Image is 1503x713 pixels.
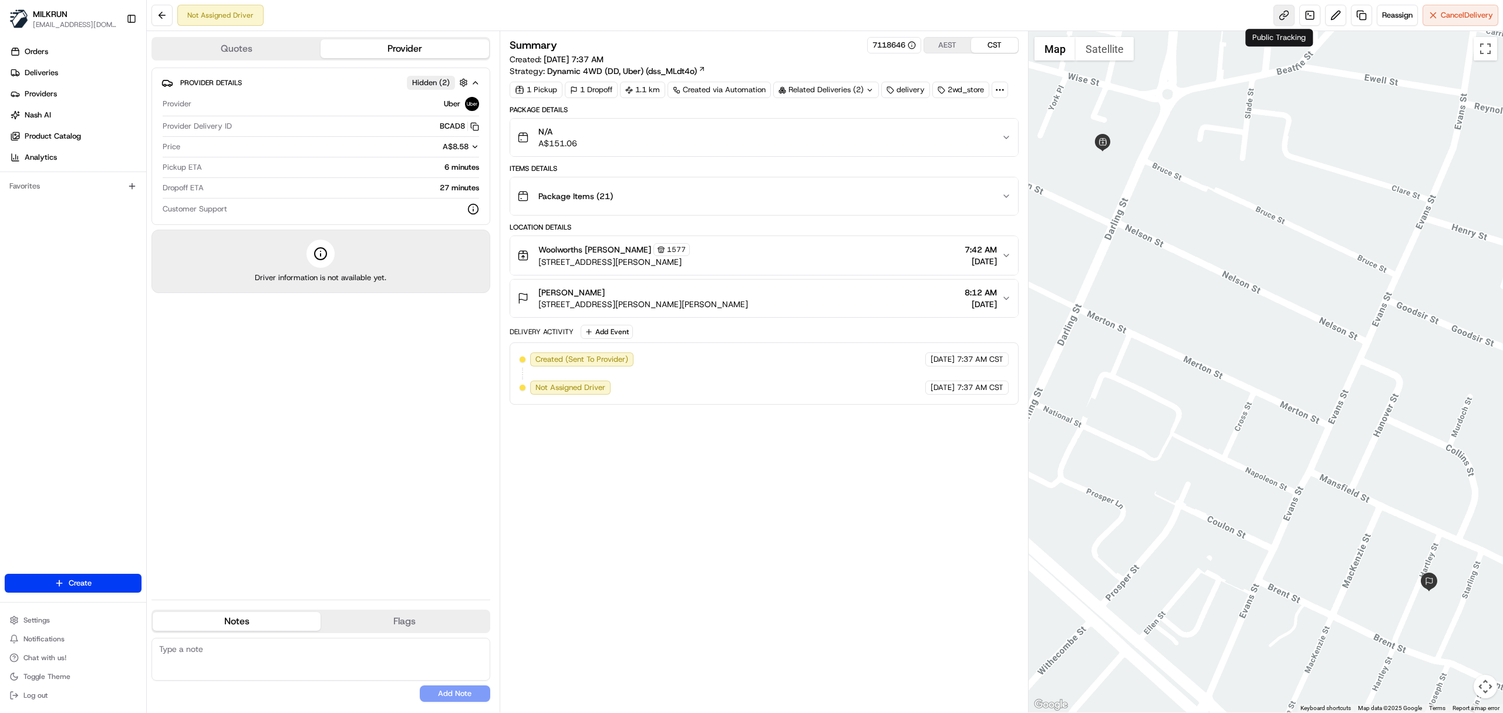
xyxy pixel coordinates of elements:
button: BCAD8 [440,121,479,132]
span: Nash AI [25,110,51,120]
a: Orders [5,42,146,61]
button: Show street map [1034,37,1076,60]
button: Reassign [1377,5,1418,26]
button: Chat with us! [5,650,141,666]
a: Open this area in Google Maps (opens a new window) [1032,697,1070,712]
div: Favorites [5,177,141,196]
span: Dynamic 4WD (DD, Uber) (dss_MLdt4o) [547,65,697,77]
span: Hidden ( 2 ) [412,78,450,88]
button: Toggle Theme [5,668,141,685]
button: 7118646 [872,40,916,51]
span: Deliveries [25,68,58,78]
button: Create [5,574,141,593]
button: Hidden (2) [407,75,471,90]
span: Log out [23,691,48,700]
div: delivery [881,82,930,98]
button: MILKRUNMILKRUN[EMAIL_ADDRESS][DOMAIN_NAME] [5,5,122,33]
span: Created: [510,53,604,65]
span: Woolworths [PERSON_NAME] [538,244,651,255]
a: Providers [5,85,146,103]
img: uber-new-logo.jpeg [465,97,479,111]
span: Analytics [25,152,57,163]
span: Map data ©2025 Google [1358,705,1422,711]
button: Quotes [153,39,321,58]
button: Provider DetailsHidden (2) [161,73,480,92]
div: Public Tracking [1245,29,1313,46]
span: Product Catalog [25,131,81,142]
div: 1 Dropoff [565,82,618,98]
div: 27 minutes [208,183,479,193]
span: [STREET_ADDRESS][PERSON_NAME] [538,256,690,268]
span: Create [69,578,92,588]
span: Provider Details [180,78,242,88]
button: Log out [5,687,141,704]
button: AEST [924,38,971,53]
span: Notifications [23,634,65,644]
span: 1577 [667,245,686,254]
div: 2wd_store [932,82,989,98]
span: Cancel Delivery [1441,10,1493,21]
a: Dynamic 4WD (DD, Uber) (dss_MLdt4o) [547,65,706,77]
span: Package Items ( 21 ) [538,190,613,202]
a: Analytics [5,148,146,167]
div: Strategy: [510,65,706,77]
a: Deliveries [5,63,146,82]
span: Not Assigned Driver [535,382,605,393]
a: Nash AI [5,106,146,125]
a: Product Catalog [5,127,146,146]
div: Delivery Activity [510,327,574,337]
span: [DATE] 7:37 AM [544,54,604,65]
span: Price [163,142,180,152]
div: Related Deliveries (2) [773,82,879,98]
span: Dropoff ETA [163,183,204,193]
div: 1.1 km [620,82,665,98]
span: Created (Sent To Provider) [535,354,628,365]
a: Report a map error [1453,705,1499,711]
img: MILKRUN [9,9,28,28]
a: Created via Automation [668,82,771,98]
span: 7:42 AM [965,244,997,255]
span: [DATE] [931,354,955,365]
div: 1 Pickup [510,82,562,98]
button: Map camera controls [1474,675,1497,698]
button: Add Event [581,325,633,339]
div: Package Details [510,105,1019,115]
span: Reassign [1382,10,1413,21]
span: A$151.06 [538,137,577,149]
span: 7:37 AM CST [957,382,1003,393]
span: Settings [23,616,50,625]
span: Orders [25,46,48,57]
div: 6 minutes [207,162,479,173]
span: Providers [25,89,57,99]
button: A$8.58 [376,142,479,152]
div: Location Details [510,223,1019,232]
div: Items Details [510,164,1019,173]
button: CST [971,38,1018,53]
button: [EMAIL_ADDRESS][DOMAIN_NAME] [33,20,117,29]
button: Flags [321,612,488,631]
h3: Summary [510,40,557,51]
button: Provider [321,39,488,58]
span: 8:12 AM [965,287,997,298]
span: Driver information is not available yet. [255,273,386,283]
span: [DATE] [931,382,955,393]
span: Uber [444,99,460,109]
span: [DATE] [965,255,997,267]
span: Provider Delivery ID [163,121,232,132]
span: 7:37 AM CST [957,354,1003,365]
span: Provider [163,99,191,109]
button: Notes [153,612,321,631]
span: MILKRUN [33,8,68,20]
button: Toggle fullscreen view [1474,37,1497,60]
span: A$8.58 [443,142,469,152]
span: Customer Support [163,204,227,214]
button: [PERSON_NAME][STREET_ADDRESS][PERSON_NAME][PERSON_NAME]8:12 AM[DATE] [510,280,1018,317]
button: Notifications [5,631,141,647]
button: Show satellite imagery [1076,37,1134,60]
span: Toggle Theme [23,672,70,681]
a: Terms (opens in new tab) [1429,705,1445,711]
button: Package Items (21) [510,177,1018,215]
